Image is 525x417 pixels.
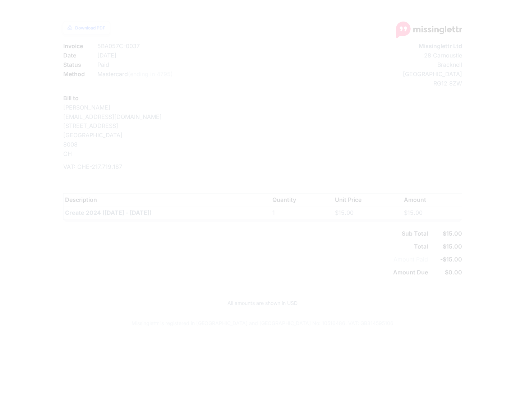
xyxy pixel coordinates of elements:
p: All amounts are shown in USD [63,299,462,307]
b: Amount Due [393,269,428,276]
div: 28 Carnoustie Bracknell [GEOGRAPHIC_DATA] RG12 8ZW [263,42,468,172]
b: Invoice [63,42,83,50]
b: Description [65,196,97,203]
b: Sub Total [402,230,428,237]
b: Quantity [272,196,296,203]
dd: 5BA057C-0037 [92,42,263,51]
dd: [DATE] [92,51,263,60]
b: Missinglettr Ltd [419,42,462,50]
b: Bill to [63,94,79,102]
b: Amount [404,196,426,203]
b: $0.00 [445,269,462,276]
b: Method [63,70,85,78]
td: $15.00 [402,207,462,220]
b: $15.00 [443,230,462,237]
img: logo-large.png [396,22,462,38]
b: Unit Price [335,196,361,203]
div: [PERSON_NAME] [EMAIL_ADDRESS][DOMAIN_NAME] [STREET_ADDRESS] [GEOGRAPHIC_DATA] 8008 CH VAT: CHE-21... [58,42,263,172]
th: Create 2024 ([DATE] - [DATE]) [63,207,271,220]
dd: Mastercard [92,70,263,79]
b: Status [63,61,81,68]
td: $15.00 [333,207,402,220]
b: Date [63,52,76,59]
dd: Paid [92,60,263,70]
span: Amount Paid [393,256,428,263]
p: Missinglettr is registered in [GEOGRAPHIC_DATA] and [GEOGRAPHIC_DATA] No: 10516486. VAT: GB314595106 [63,319,462,327]
b: $15.00 [443,243,462,250]
td: 1 [271,207,333,220]
b: -$15.00 [440,256,462,263]
b: Total [414,243,428,250]
span: (ending in 4795) [128,70,173,78]
a: Download PDF [63,22,110,34]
